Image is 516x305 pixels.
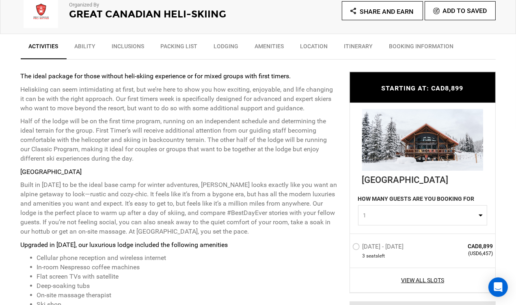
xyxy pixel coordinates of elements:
div: [GEOGRAPHIC_DATA] [362,170,483,186]
p: Half of the lodge will be on the first time program, running on an independent schedule and deter... [21,117,337,163]
li: Flat screen TVs with satellite [37,272,337,281]
p: Built in [DATE] to be the ideal base camp for winter adventures, [PERSON_NAME] looks exactly like... [21,180,337,236]
button: 1 [358,205,487,226]
span: seat left [367,253,385,260]
a: BOOKING INFORMATION [381,38,462,58]
span: s [376,253,378,260]
a: Packing List [153,38,206,58]
strong: [GEOGRAPHIC_DATA] [21,168,82,176]
label: [DATE] - [DATE] [352,243,406,253]
a: Location [292,38,336,58]
span: 1 [363,211,477,219]
li: Deep-soaking tubs [37,281,337,291]
span: Share and Earn [360,8,413,15]
span: CAD8,899 [434,242,493,250]
span: (USD6,457) [434,250,493,257]
li: In-room Nespresso coffee machines [37,263,337,272]
li: Cellular phone reception and wireless internet [37,253,337,263]
img: 8fe180543f2f2da654ece94d5dcf7424.jpg [362,109,484,170]
strong: The ideal package for those without heli-skiing experience or for mixed groups with first timers. [21,72,291,80]
a: Ability [67,38,104,58]
span: 3 [363,253,365,260]
p: Heliskiing can seem intimidating at first, but we’re here to show you how exciting, enjoyable, an... [21,85,337,113]
p: Organized By [69,1,236,9]
li: On-site massage therapist [37,291,337,300]
span: Add To Saved [443,7,487,15]
a: Inclusions [104,38,153,58]
a: Lodging [206,38,247,58]
div: Open Intercom Messenger [488,277,508,297]
a: View All Slots [352,276,493,284]
span: STARTING AT: CAD8,899 [382,84,464,92]
a: Itinerary [336,38,381,58]
label: HOW MANY GUESTS ARE YOU BOOKING FOR [358,195,475,205]
strong: Upgraded in [DATE], our luxurious lodge included the following amenities [21,241,228,249]
a: Activities [21,38,67,59]
a: Amenities [247,38,292,58]
h2: Great Canadian Heli-Skiing [69,9,236,19]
